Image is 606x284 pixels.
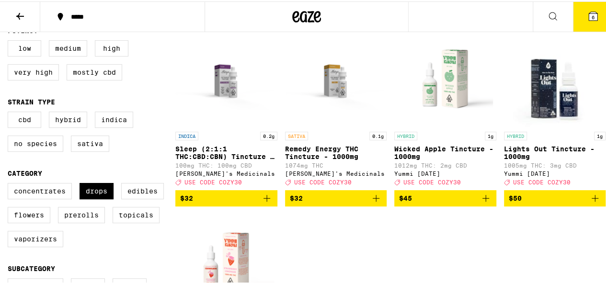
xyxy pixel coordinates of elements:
[175,30,277,125] img: Mary's Medicinals - Sleep (2:1:1 THC:CBD:CBN) Tincture - 200mg
[175,30,277,189] a: Open page for Sleep (2:1:1 THC:CBD:CBN) Tincture - 200mg from Mary's Medicinals
[285,161,387,167] p: 1074mg THC
[95,110,133,126] label: Indica
[175,130,198,139] p: INDICA
[397,30,493,125] img: Yummi Karma - Wicked Apple Tincture - 1000mg
[8,39,41,55] label: Low
[285,30,387,189] a: Open page for Remedy Energy THC Tincture - 1000mg from Mary's Medicinals
[513,178,571,184] span: USE CODE COZY30
[403,178,461,184] span: USE CODE COZY30
[8,134,63,150] label: No Species
[394,161,496,167] p: 1012mg THC: 2mg CBD
[8,110,41,126] label: CBD
[507,30,603,125] img: Yummi Karma - Lights Out Tincture - 1000mg
[369,130,387,139] p: 0.1g
[113,205,160,222] label: Topicals
[290,193,303,201] span: $32
[8,229,63,246] label: Vaporizers
[592,13,595,19] span: 6
[394,130,417,139] p: HYBRID
[8,97,55,104] legend: Strain Type
[285,169,387,175] div: [PERSON_NAME]'s Medicinals
[8,205,50,222] label: Flowers
[285,30,387,125] img: Mary's Medicinals - Remedy Energy THC Tincture - 1000mg
[184,178,242,184] span: USE CODE COZY30
[260,130,277,139] p: 0.2g
[394,144,496,159] p: Wicked Apple Tincture - 1000mg
[175,144,277,159] p: Sleep (2:1:1 THC:CBD:CBN) Tincture - 200mg
[394,189,496,205] button: Add to bag
[95,39,128,55] label: High
[6,7,69,14] span: Hi. Need any help?
[394,30,496,189] a: Open page for Wicked Apple Tincture - 1000mg from Yummi Karma
[504,189,606,205] button: Add to bag
[8,182,72,198] label: Concentrates
[394,169,496,175] div: Yummi [DATE]
[71,134,109,150] label: Sativa
[504,30,606,189] a: Open page for Lights Out Tincture - 1000mg from Yummi Karma
[58,205,105,222] label: Prerolls
[504,169,606,175] div: Yummi [DATE]
[8,168,42,176] legend: Category
[175,161,277,167] p: 100mg THC: 100mg CBD
[504,144,606,159] p: Lights Out Tincture - 1000mg
[175,189,277,205] button: Add to bag
[80,182,114,198] label: Drops
[49,39,87,55] label: Medium
[121,182,164,198] label: Edibles
[285,144,387,159] p: Remedy Energy THC Tincture - 1000mg
[67,63,122,79] label: Mostly CBD
[504,130,527,139] p: HYBRID
[175,169,277,175] div: [PERSON_NAME]'s Medicinals
[485,130,496,139] p: 1g
[294,178,352,184] span: USE CODE COZY30
[8,263,55,271] legend: Subcategory
[399,193,412,201] span: $45
[594,130,606,139] p: 1g
[285,189,387,205] button: Add to bag
[504,161,606,167] p: 1005mg THC: 3mg CBD
[49,110,87,126] label: Hybrid
[509,193,522,201] span: $50
[8,63,59,79] label: Very High
[285,130,308,139] p: SATIVA
[180,193,193,201] span: $32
